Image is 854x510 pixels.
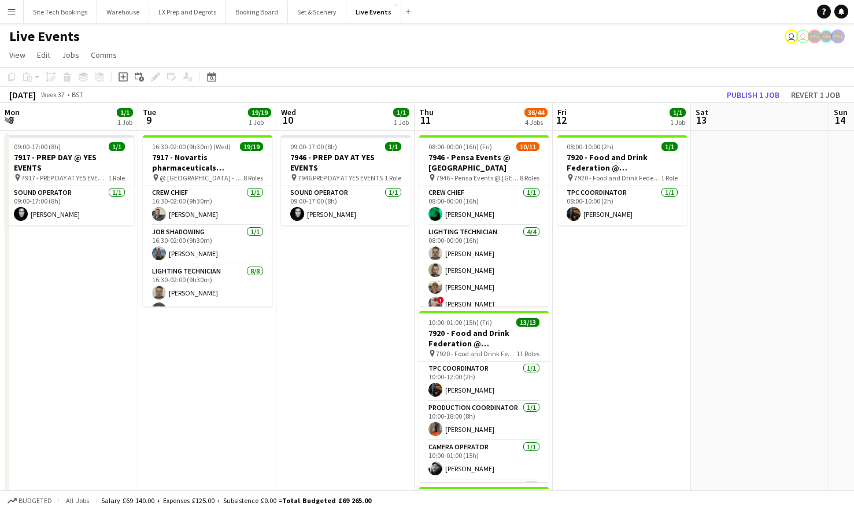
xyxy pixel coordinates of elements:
[109,142,125,151] span: 1/1
[5,186,134,226] app-card-role: Sound Operator1/109:00-17:00 (8h)[PERSON_NAME]
[5,152,134,173] h3: 7917 - PREP DAY @ YES EVENTS
[281,186,411,226] app-card-role: Sound Operator1/109:00-17:00 (8h)[PERSON_NAME]
[437,297,444,304] span: !
[86,47,121,62] a: Comms
[141,113,156,127] span: 9
[516,349,539,358] span: 11 Roles
[281,152,411,173] h3: 7946 - PREP DAY AT YES EVENTS
[785,29,798,43] app-user-avatar: Andrew Gorman
[21,173,108,182] span: 7917 - PREP DAY AT YES EVENTS
[32,47,55,62] a: Edit
[143,135,272,306] app-job-card: 16:30-02:00 (9h30m) (Wed)19/197917 - Novartis pharmaceuticals Corporation @ [GEOGRAPHIC_DATA] @ [...
[62,50,79,60] span: Jobs
[288,1,346,23] button: Set & Scenery
[117,118,132,127] div: 1 Job
[516,142,539,151] span: 10/11
[281,135,411,226] app-job-card: 09:00-17:00 (8h)1/17946 - PREP DAY AT YES EVENTS 7946 PREP DAY AT YES EVENTS1 RoleSound Operator1...
[298,173,383,182] span: 7946 PREP DAY AT YES EVENTS
[428,318,492,327] span: 10:00-01:00 (15h) (Fri)
[520,173,539,182] span: 8 Roles
[97,1,149,23] button: Warehouse
[574,173,661,182] span: 7920 - Food and Drink Federation @ [GEOGRAPHIC_DATA]
[832,113,848,127] span: 14
[796,29,810,43] app-user-avatar: Eden Hopkins
[670,108,686,117] span: 1/1
[14,142,61,151] span: 09:00-17:00 (8h)
[38,90,67,99] span: Week 37
[248,108,271,117] span: 19/19
[419,311,549,482] app-job-card: 10:00-01:00 (15h) (Fri)13/137920 - Food and Drink Federation @ [GEOGRAPHIC_DATA] 7920 - Food and ...
[393,108,409,117] span: 1/1
[419,362,549,401] app-card-role: TPC Coordinator1/110:00-12:00 (2h)[PERSON_NAME]
[419,441,549,480] app-card-role: Camera Operator1/110:00-01:00 (15h)[PERSON_NAME]
[436,173,520,182] span: 7946 - Pensa Events @ [GEOGRAPHIC_DATA]
[786,87,845,102] button: Revert 1 job
[696,107,708,117] span: Sat
[6,494,54,507] button: Budgeted
[557,152,687,173] h3: 7920 - Food and Drink Federation @ [GEOGRAPHIC_DATA]
[419,152,549,173] h3: 7946 - Pensa Events @ [GEOGRAPHIC_DATA]
[819,29,833,43] app-user-avatar: Production Managers
[670,118,685,127] div: 1 Job
[91,50,117,60] span: Comms
[557,107,567,117] span: Fri
[417,113,434,127] span: 11
[419,226,549,315] app-card-role: Lighting Technician4/408:00-00:00 (16h)[PERSON_NAME][PERSON_NAME][PERSON_NAME]![PERSON_NAME]
[19,497,52,505] span: Budgeted
[249,118,271,127] div: 1 Job
[834,107,848,117] span: Sun
[143,186,272,226] app-card-role: Crew Chief1/116:30-02:00 (9h30m)[PERSON_NAME]
[57,47,84,62] a: Jobs
[143,265,272,422] app-card-role: Lighting Technician8/816:30-02:00 (9h30m)[PERSON_NAME][PERSON_NAME]
[72,90,83,99] div: BST
[419,401,549,441] app-card-role: Production Coordinator1/110:00-18:00 (8h)[PERSON_NAME]
[5,135,134,226] app-job-card: 09:00-17:00 (8h)1/17917 - PREP DAY @ YES EVENTS 7917 - PREP DAY AT YES EVENTS1 RoleSound Operator...
[117,108,133,117] span: 1/1
[24,1,97,23] button: Site Tech Bookings
[226,1,288,23] button: Booking Board
[419,328,549,349] h3: 7920 - Food and Drink Federation @ [GEOGRAPHIC_DATA]
[567,142,613,151] span: 08:00-10:00 (2h)
[436,349,516,358] span: 7920 - Food and Drink Federation @ [GEOGRAPHIC_DATA]
[385,173,401,182] span: 1 Role
[149,1,226,23] button: LX Prep and Degrots
[524,108,548,117] span: 36/44
[290,142,337,151] span: 09:00-17:00 (8h)
[160,173,243,182] span: @ [GEOGRAPHIC_DATA] - 7917
[5,107,20,117] span: Mon
[661,142,678,151] span: 1/1
[240,142,263,151] span: 19/19
[419,135,549,306] app-job-card: 08:00-00:00 (16h) (Fri)10/117946 - Pensa Events @ [GEOGRAPHIC_DATA] 7946 - Pensa Events @ [GEOGRA...
[556,113,567,127] span: 12
[419,186,549,226] app-card-role: Crew Chief1/108:00-00:00 (16h)[PERSON_NAME]
[722,87,784,102] button: Publish 1 job
[525,118,547,127] div: 4 Jobs
[385,142,401,151] span: 1/1
[3,113,20,127] span: 8
[281,107,296,117] span: Wed
[279,113,296,127] span: 10
[152,142,231,151] span: 16:30-02:00 (9h30m) (Wed)
[346,1,401,23] button: Live Events
[9,50,25,60] span: View
[5,47,30,62] a: View
[9,89,36,101] div: [DATE]
[516,318,539,327] span: 13/13
[282,496,371,505] span: Total Budgeted £69 265.00
[808,29,822,43] app-user-avatar: Production Managers
[428,142,492,151] span: 08:00-00:00 (16h) (Fri)
[557,135,687,226] app-job-card: 08:00-10:00 (2h)1/17920 - Food and Drink Federation @ [GEOGRAPHIC_DATA] 7920 - Food and Drink Fed...
[557,186,687,226] app-card-role: TPC Coordinator1/108:00-10:00 (2h)[PERSON_NAME]
[143,226,272,265] app-card-role: Job Shadowing1/116:30-02:00 (9h30m)[PERSON_NAME]
[419,107,434,117] span: Thu
[243,173,263,182] span: 8 Roles
[37,50,50,60] span: Edit
[64,496,91,505] span: All jobs
[101,496,371,505] div: Salary £69 140.00 + Expenses £125.00 + Subsistence £0.00 =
